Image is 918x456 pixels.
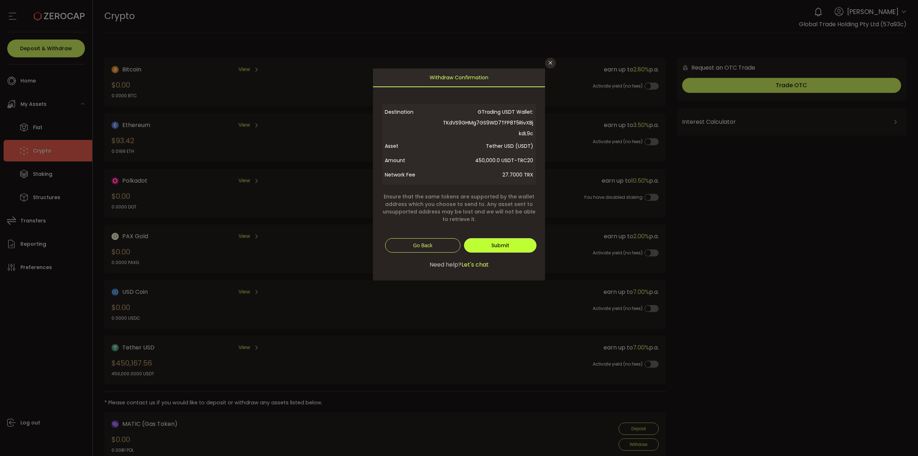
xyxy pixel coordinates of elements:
[442,168,533,182] span: 27.7000 TRX
[442,107,533,139] span: GTrading USDT Wallet: TKdVS9GHMg7GS9WD7TFP8T5RivXBjkdL9c
[442,153,533,168] span: 450,000.0 USDT-TRC20
[385,238,460,253] button: Go Back
[385,107,442,139] span: Destination
[462,260,489,269] span: Let's chat
[385,153,442,168] span: Amount
[413,243,432,248] span: Go Back
[834,379,918,456] iframe: Chat Widget
[385,168,442,182] span: Network Fee
[430,260,462,269] span: Need help?
[442,139,533,153] span: Tether USD (USDT)
[464,238,536,253] button: Submit
[430,69,488,86] span: Withdraw Confirmation
[491,242,509,249] span: Submit
[385,139,442,153] span: Asset
[834,379,918,456] div: 聊天小组件
[545,58,556,69] button: Close
[382,193,536,223] span: Ensure that the same tokens are supported by the wallet address which you choose to send to. Any ...
[373,69,545,281] div: dialog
